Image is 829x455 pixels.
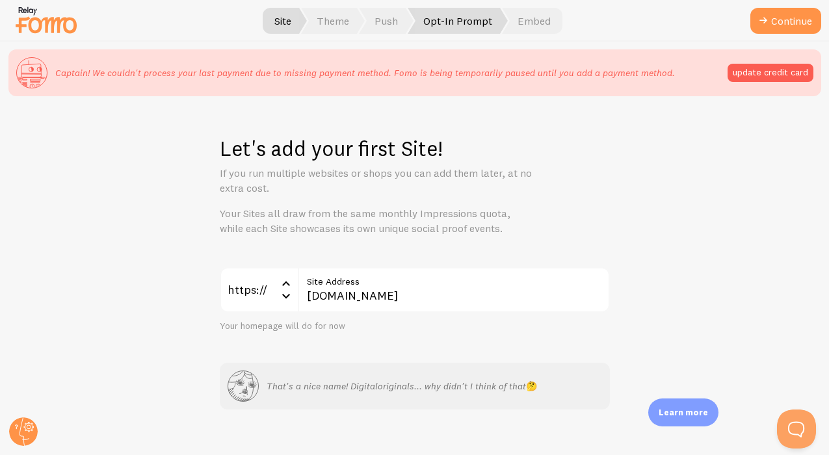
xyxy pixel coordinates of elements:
p: Learn more [659,406,708,419]
div: Learn more [648,398,718,426]
p: If you run multiple websites or shops you can add them later, at no extra cost. [220,166,532,196]
h1: Let's add your first Site! [220,135,610,162]
button: update credit card [728,64,813,82]
input: myhonestcompany.com [298,267,610,313]
iframe: Help Scout Beacon - Open [777,409,816,448]
div: https:// [220,267,298,313]
img: fomo-relay-logo-orange.svg [14,3,79,36]
p: Captain! We couldn't process your last payment due to missing payment method. Fomo is being tempo... [55,66,675,79]
p: Your Sites all draw from the same monthly Impressions quota, while each Site showcases its own un... [220,206,532,236]
label: Site Address [298,267,610,289]
span: 🤔 [526,380,537,392]
p: That's a nice name! Digitaloriginals... why didn't I think of that [267,380,537,393]
div: Your homepage will do for now [220,320,610,332]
